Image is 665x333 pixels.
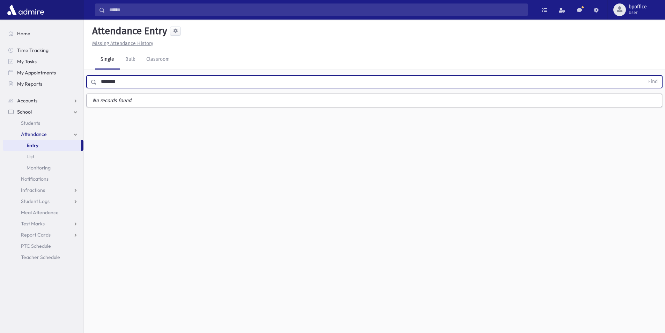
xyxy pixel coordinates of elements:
[87,94,662,107] label: No records found.
[17,30,30,37] span: Home
[3,117,83,129] a: Students
[3,95,83,106] a: Accounts
[21,187,45,193] span: Infractions
[3,229,83,240] a: Report Cards
[3,67,83,78] a: My Appointments
[21,243,51,249] span: PTC Schedule
[105,3,527,16] input: Search
[3,207,83,218] a: Meal Attendance
[21,220,45,227] span: Test Marks
[17,70,56,76] span: My Appointments
[3,252,83,263] a: Teacher Schedule
[21,209,59,216] span: Meal Attendance
[629,4,647,10] span: bpoffice
[21,176,49,182] span: Notifications
[27,165,51,171] span: Monitoring
[3,106,83,117] a: School
[89,25,167,37] h5: Attendance Entry
[3,218,83,229] a: Test Marks
[95,50,120,70] a: Single
[17,81,42,87] span: My Reports
[120,50,141,70] a: Bulk
[3,78,83,89] a: My Reports
[17,47,49,53] span: Time Tracking
[21,131,47,137] span: Attendance
[17,109,32,115] span: School
[3,184,83,196] a: Infractions
[6,3,46,17] img: AdmirePro
[629,10,647,15] span: User
[3,129,83,140] a: Attendance
[21,254,60,260] span: Teacher Schedule
[3,45,83,56] a: Time Tracking
[21,198,50,204] span: Student Logs
[3,151,83,162] a: List
[141,50,175,70] a: Classroom
[92,41,153,46] u: Missing Attendance History
[21,232,51,238] span: Report Cards
[27,153,34,160] span: List
[21,120,40,126] span: Students
[3,173,83,184] a: Notifications
[3,196,83,207] a: Student Logs
[3,240,83,252] a: PTC Schedule
[3,162,83,173] a: Monitoring
[17,97,37,104] span: Accounts
[89,41,153,46] a: Missing Attendance History
[644,76,662,88] button: Find
[17,58,37,65] span: My Tasks
[3,28,83,39] a: Home
[3,140,81,151] a: Entry
[27,142,38,149] span: Entry
[3,56,83,67] a: My Tasks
